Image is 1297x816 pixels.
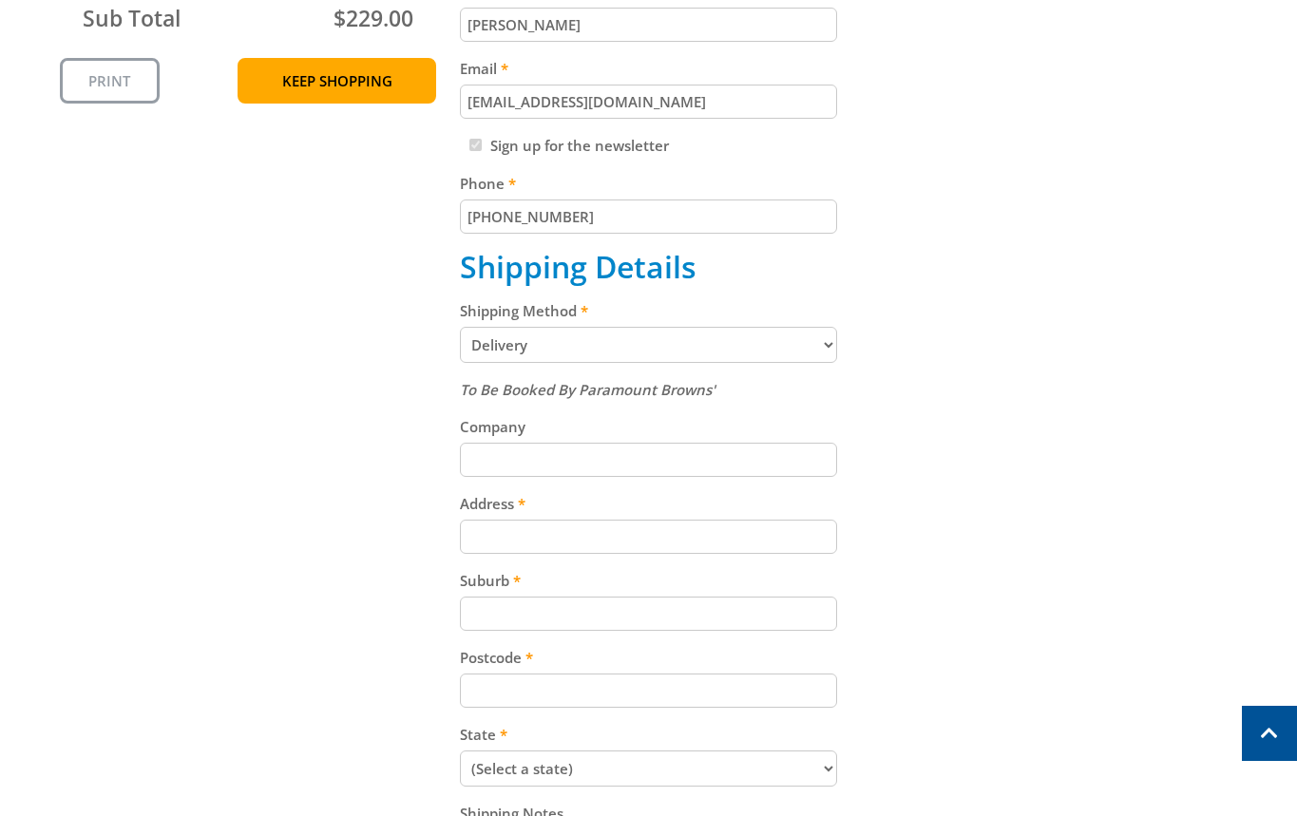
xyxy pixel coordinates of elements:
[460,750,837,787] select: Please select your state.
[460,8,837,42] input: Please enter your last name.
[460,674,837,708] input: Please enter your postcode.
[460,172,837,195] label: Phone
[60,58,160,104] a: Print
[460,569,837,592] label: Suburb
[460,199,837,234] input: Please enter your telephone number.
[460,415,837,438] label: Company
[460,646,837,669] label: Postcode
[460,249,837,285] h2: Shipping Details
[238,58,436,104] a: Keep Shopping
[460,597,837,631] input: Please enter your suburb.
[460,520,837,554] input: Please enter your address.
[460,85,837,119] input: Please enter your email address.
[490,136,669,155] label: Sign up for the newsletter
[460,380,715,399] em: To Be Booked By Paramount Browns'
[460,57,837,80] label: Email
[460,327,837,363] select: Please select a shipping method.
[83,3,181,33] span: Sub Total
[460,299,837,322] label: Shipping Method
[334,3,413,33] span: $229.00
[460,492,837,515] label: Address
[460,723,837,746] label: State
